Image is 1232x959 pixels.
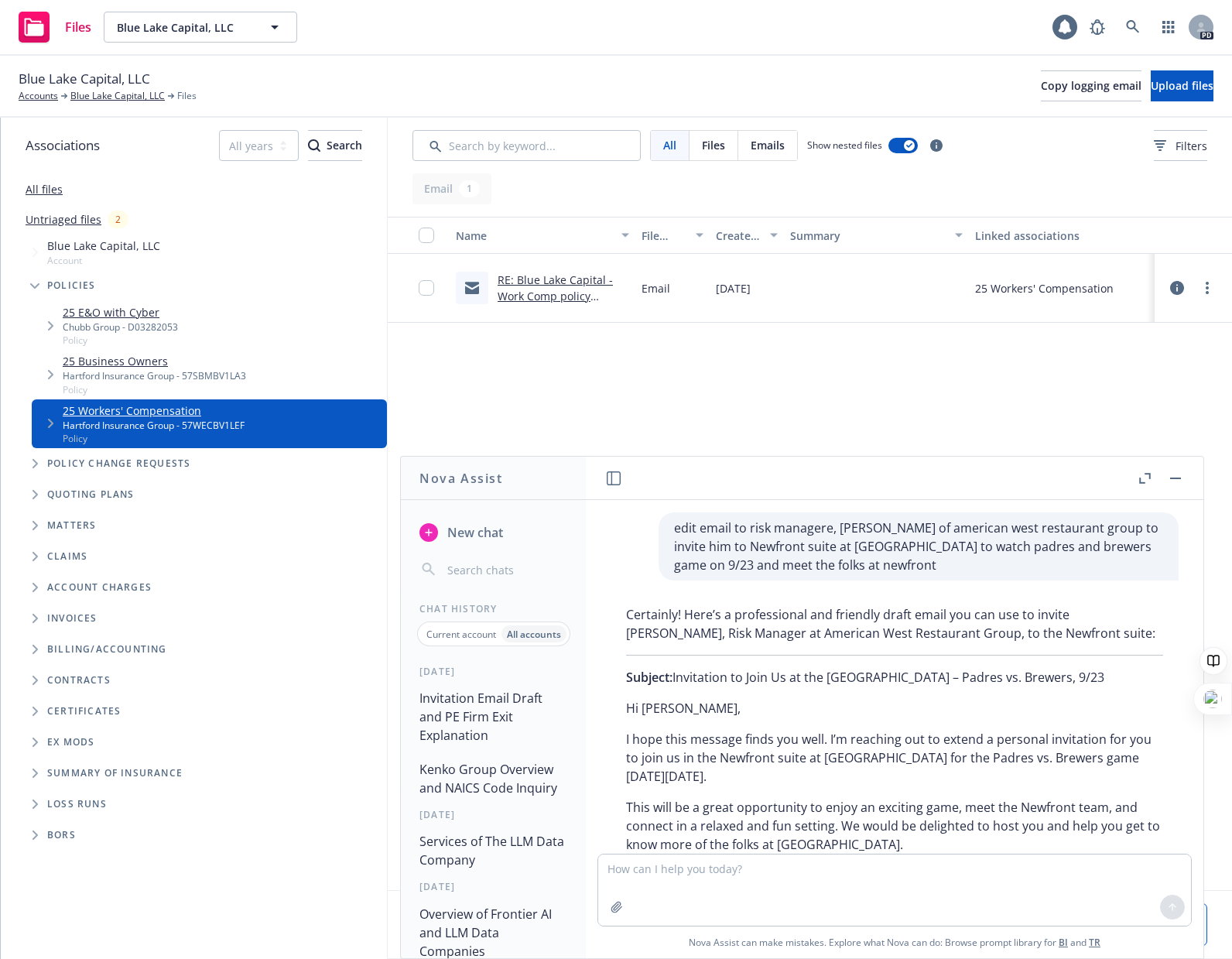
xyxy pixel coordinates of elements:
[1,634,387,851] div: Folder Tree Example
[626,669,672,686] span: Subject:
[47,281,96,290] span: Policies
[1154,138,1207,154] span: Filters
[63,432,245,445] span: Policy
[47,769,183,778] span: Summary of insurance
[1198,279,1217,297] a: more
[63,419,245,432] div: Hartford Insurance Group - 57WECBV1LEF
[807,139,882,152] span: Show nested files
[47,676,111,685] span: Contracts
[592,926,1197,958] span: Nova Assist can make mistakes. Explore what Nova can do: Browse prompt library for and
[308,139,320,152] svg: Search
[177,89,197,103] span: Files
[507,628,561,641] p: All accounts
[1153,12,1184,43] a: Switch app
[47,552,87,561] span: Claims
[1041,70,1141,101] button: Copy logging email
[1,235,387,634] div: Tree Example
[47,800,107,809] span: Loss Runs
[1176,138,1207,154] span: Filters
[626,730,1163,786] p: I hope this message finds you well. I’m reaching out to extend a personal invitation for you to j...
[716,280,751,296] span: [DATE]
[47,490,135,499] span: Quoting plans
[456,228,612,244] div: Name
[450,217,635,254] button: Name
[419,280,434,296] input: Toggle Row Selected
[663,137,676,153] span: All
[26,135,100,156] span: Associations
[716,228,761,244] div: Created on
[63,353,246,369] a: 25 Business Owners
[63,334,178,347] span: Policy
[63,402,245,419] a: 25 Workers' Compensation
[1041,78,1141,93] span: Copy logging email
[975,228,1148,244] div: Linked associations
[635,217,710,254] button: File type
[47,583,152,592] span: Account charges
[108,211,128,228] div: 2
[975,280,1114,296] div: 25 Workers' Compensation
[413,755,573,802] button: Kenko Group Overview and NAICS Code Inquiry
[26,211,101,228] a: Untriaged files
[413,519,573,546] button: New chat
[12,5,98,49] a: Files
[1151,70,1213,101] button: Upload files
[47,521,96,530] span: Matters
[47,645,167,654] span: Billing/Accounting
[498,272,613,320] a: RE: Blue Lake Capital - Work Comp policy info.msg
[47,738,94,747] span: Ex Mods
[969,217,1155,254] button: Linked associations
[308,131,362,160] div: Search
[63,320,178,334] div: Chubb Group - D03282053
[104,12,297,43] button: Blue Lake Capital, LLC
[1151,78,1213,93] span: Upload files
[19,89,58,103] a: Accounts
[1089,936,1100,949] a: TR
[710,217,784,254] button: Created on
[790,228,946,244] div: Summary
[1082,12,1113,43] a: Report a Bug
[19,69,150,89] span: Blue Lake Capital, LLC
[626,668,1163,687] p: Invitation to Join Us at the [GEOGRAPHIC_DATA] – Padres vs. Brewers, 9/23
[626,605,1163,642] p: Certainly! Here’s a professional and friendly draft email you can use to invite [PERSON_NAME], Ri...
[626,699,1163,718] p: Hi [PERSON_NAME],
[401,880,586,893] div: [DATE]
[413,827,573,874] button: Services of The LLM Data Company
[47,831,76,840] span: BORs
[702,137,725,153] span: Files
[47,707,121,716] span: Certificates
[751,137,785,153] span: Emails
[63,383,246,396] span: Policy
[47,459,190,468] span: Policy change requests
[674,519,1163,574] p: edit email to risk managere, [PERSON_NAME] of american west restaurant group to invite him to New...
[444,523,503,542] span: New chat
[642,228,686,244] div: File type
[401,808,586,821] div: [DATE]
[426,628,496,641] p: Current account
[642,280,670,296] span: Email
[117,19,251,36] span: Blue Lake Capital, LLC
[413,684,573,749] button: Invitation Email Draft and PE Firm Exit Explanation
[1154,130,1207,161] button: Filters
[47,254,160,267] span: Account
[784,217,970,254] button: Summary
[419,228,434,243] input: Select all
[308,130,362,161] button: SearchSearch
[419,469,503,488] h1: Nova Assist
[47,238,160,254] span: Blue Lake Capital, LLC
[444,559,567,581] input: Search chats
[63,304,178,320] a: 25 E&O with Cyber
[1117,12,1148,43] a: Search
[626,798,1163,854] p: This will be a great opportunity to enjoy an exciting game, meet the Newfront team, and connect i...
[70,89,165,103] a: Blue Lake Capital, LLC
[412,130,641,161] input: Search by keyword...
[47,614,98,623] span: Invoices
[26,182,63,197] a: All files
[401,602,586,615] div: Chat History
[401,665,586,678] div: [DATE]
[1059,936,1068,949] a: BI
[65,21,91,33] span: Files
[63,369,246,382] div: Hartford Insurance Group - 57SBMBV1LA3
